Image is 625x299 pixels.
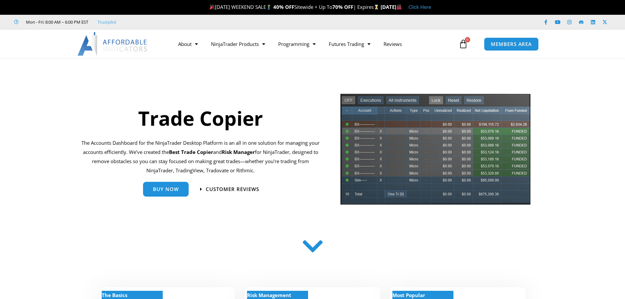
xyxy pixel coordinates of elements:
[81,139,320,175] p: The Accounts Dashboard for the NinjaTrader Desktop Platform is an all in one solution for managin...
[172,36,457,52] nav: Menu
[102,292,127,298] strong: The Basics
[172,36,204,52] a: About
[169,149,213,155] b: Best Trade Copier
[491,42,532,47] span: MEMBERS AREA
[484,37,539,51] a: MEMBERS AREA
[81,104,320,132] h1: Trade Copier
[449,34,478,53] a: 0
[24,18,88,26] span: Mon - Fri: 8:00 AM – 6:00 PM EST
[332,4,353,10] strong: 70% OFF
[204,36,272,52] a: NinjaTrader Products
[397,5,402,10] img: 🏭
[206,187,259,192] span: Customer Reviews
[465,37,470,42] span: 0
[381,4,402,10] strong: [DATE]
[222,149,255,155] strong: Risk Manager
[77,32,148,56] img: LogoAI | Affordable Indicators – NinjaTrader
[208,4,380,10] span: [DATE] WEEKEND SALE Sitewide + Up To | Expires
[273,4,294,10] strong: 40% OFF
[266,5,271,10] img: 🏌️‍♂️
[408,4,431,10] a: Click Here
[143,182,189,197] a: Buy Now
[322,36,377,52] a: Futures Trading
[392,292,425,298] strong: Most Popular
[210,5,215,10] img: 🎉
[200,187,259,192] a: Customer Reviews
[153,187,179,192] span: Buy Now
[97,18,116,26] a: Trustpilot
[247,292,291,298] strong: Risk Management
[374,5,379,10] img: ⌛
[340,93,531,210] img: tradecopier | Affordable Indicators – NinjaTrader
[377,36,408,52] a: Reviews
[272,36,322,52] a: Programming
